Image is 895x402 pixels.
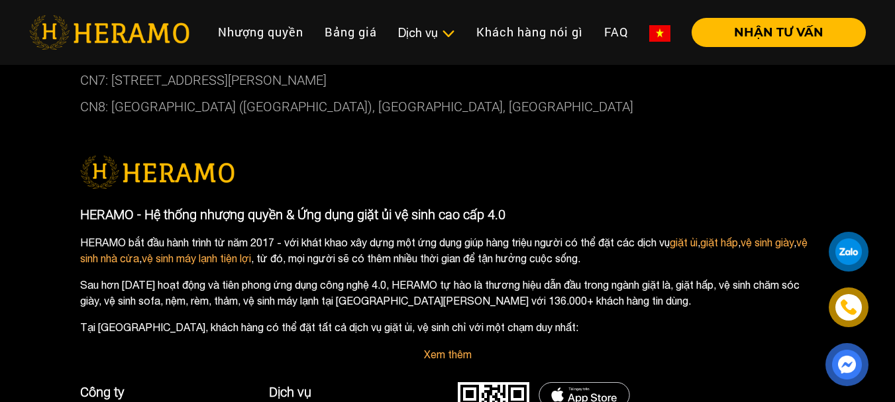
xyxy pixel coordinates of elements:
img: vn-flag.png [649,25,670,42]
a: giặt hấp [700,236,738,248]
img: heramo-logo.png [29,15,189,50]
a: NHẬN TƯ VẤN [681,26,866,38]
img: phone-icon [839,298,858,316]
p: Sau hơn [DATE] hoạt động và tiên phong ứng dụng công nghệ 4.0, HERAMO tự hào là thương hiệu dẫn đ... [80,277,816,309]
p: Tại [GEOGRAPHIC_DATA], khách hàng có thể đặt tất cả dịch vụ giặt ủi, vệ sinh chỉ với một chạm duy... [80,319,816,335]
img: subToggleIcon [441,27,455,40]
p: HERAMO bắt đầu hành trình từ năm 2017 - với khát khao xây dựng một ứng dụng giúp hàng triệu người... [80,234,816,266]
p: Công ty [80,382,249,402]
p: HERAMO - Hệ thống nhượng quyền & Ứng dụng giặt ủi vệ sinh cao cấp 4.0 [80,205,816,225]
p: CN7: [STREET_ADDRESS][PERSON_NAME] [80,67,816,93]
a: Bảng giá [314,18,388,46]
a: phone-icon [830,289,868,327]
p: CN8: [GEOGRAPHIC_DATA] ([GEOGRAPHIC_DATA]), [GEOGRAPHIC_DATA], [GEOGRAPHIC_DATA] [80,93,816,120]
a: vệ sinh máy lạnh tiện lợi [142,252,251,264]
a: Xem thêm [424,348,472,360]
a: Nhượng quyền [207,18,314,46]
a: Khách hàng nói gì [466,18,594,46]
a: vệ sinh giày [741,236,794,248]
a: giặt ủi [670,236,698,248]
a: FAQ [594,18,639,46]
img: logo [80,156,235,189]
p: Dịch vụ [269,382,438,402]
div: Dịch vụ [398,24,455,42]
button: NHẬN TƯ VẤN [692,18,866,47]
